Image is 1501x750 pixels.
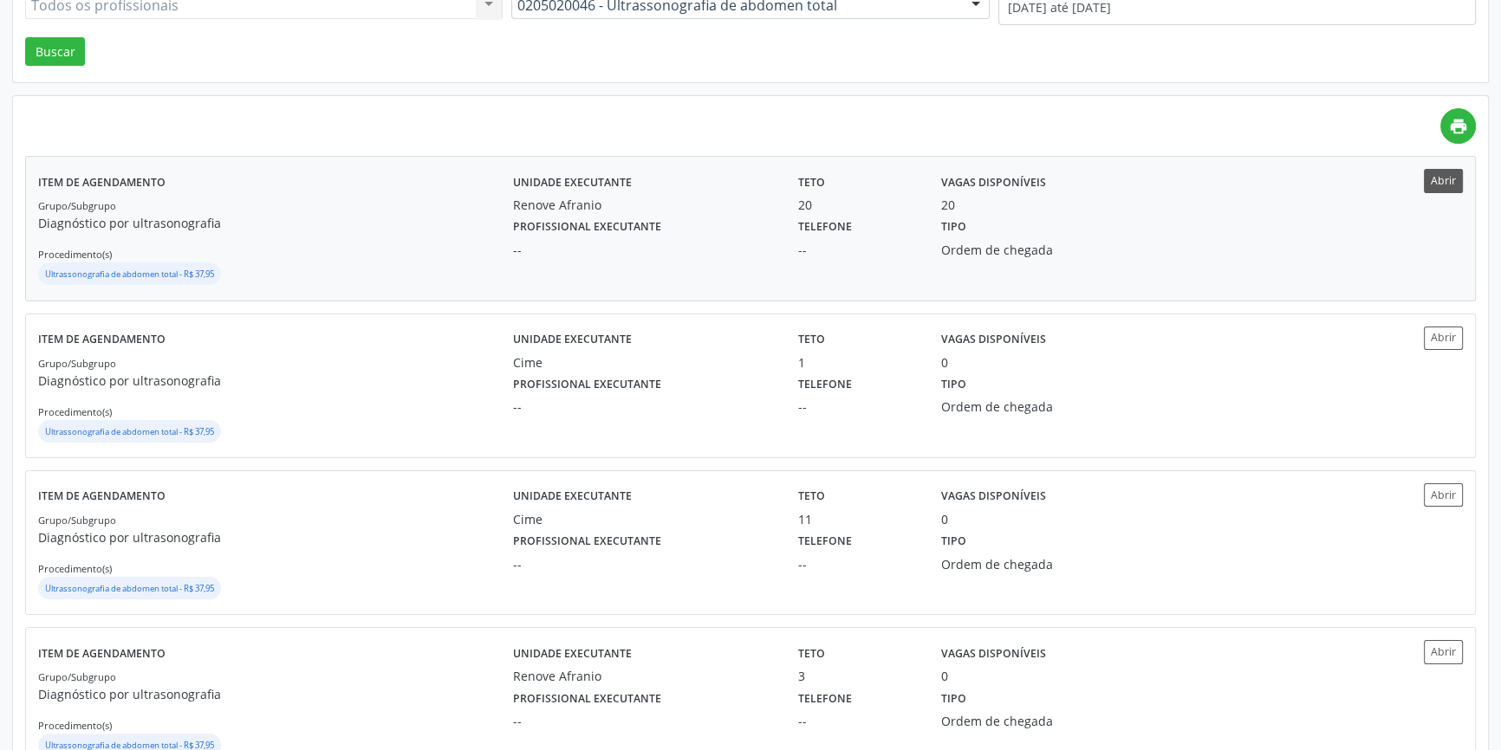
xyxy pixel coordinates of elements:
[798,640,825,667] label: Teto
[513,685,661,712] label: Profissional executante
[940,169,1045,196] label: Vagas disponíveis
[38,214,513,232] p: Diagnóstico por ultrasonografia
[940,667,947,685] div: 0
[513,398,774,416] div: --
[940,214,965,241] label: Tipo
[798,398,917,416] div: --
[513,327,632,353] label: Unidade executante
[940,372,965,398] label: Tipo
[45,426,214,437] small: Ultrassonografia de abdomen total - R$ 37,95
[38,528,513,546] p: Diagnóstico por ultrasonografia
[940,241,1130,259] div: Ordem de chegada
[940,555,1130,573] div: Ordem de chegada
[798,667,917,685] div: 3
[798,510,917,528] div: 11
[940,528,965,555] label: Tipo
[38,514,116,527] small: Grupo/Subgrupo
[798,372,852,398] label: Telefone
[940,483,1045,510] label: Vagas disponíveis
[1440,108,1476,144] a: print
[513,169,632,196] label: Unidade executante
[798,214,852,241] label: Telefone
[1424,483,1463,507] button: Abrir
[940,685,965,712] label: Tipo
[38,405,112,418] small: Procedimento(s)
[513,241,774,259] div: --
[513,555,774,573] div: --
[45,583,214,594] small: Ultrassonografia de abdomen total - R$ 37,95
[38,169,166,196] label: Item de agendamento
[38,640,166,667] label: Item de agendamento
[513,214,661,241] label: Profissional executante
[513,372,661,398] label: Profissional executante
[1424,169,1463,192] button: Abrir
[38,357,116,370] small: Grupo/Subgrupo
[940,712,1130,730] div: Ordem de chegada
[798,483,825,510] label: Teto
[798,169,825,196] label: Teto
[513,667,774,685] div: Renove Afranio
[38,372,513,390] p: Diagnóstico por ultrasonografia
[1424,640,1463,663] button: Abrir
[1424,327,1463,350] button: Abrir
[798,712,917,730] div: --
[38,685,513,703] p: Diagnóstico por ultrasonografia
[513,196,774,214] div: Renove Afranio
[940,353,947,372] div: 0
[513,353,774,372] div: Cime
[798,555,917,573] div: --
[940,640,1045,667] label: Vagas disponíveis
[798,685,852,712] label: Telefone
[38,562,112,575] small: Procedimento(s)
[513,528,661,555] label: Profissional executante
[45,268,214,280] small: Ultrassonografia de abdomen total - R$ 37,95
[38,719,112,732] small: Procedimento(s)
[25,37,85,67] button: Buscar
[798,196,917,214] div: 20
[38,327,166,353] label: Item de agendamento
[940,196,954,214] div: 20
[798,528,852,555] label: Telefone
[1449,117,1468,136] i: print
[38,670,116,683] small: Grupo/Subgrupo
[798,327,825,353] label: Teto
[38,248,112,261] small: Procedimento(s)
[38,199,116,212] small: Grupo/Subgrupo
[940,398,1130,416] div: Ordem de chegada
[513,640,632,667] label: Unidade executante
[798,241,917,259] div: --
[940,510,947,528] div: 0
[798,353,917,372] div: 1
[513,510,774,528] div: Cime
[513,712,774,730] div: --
[513,483,632,510] label: Unidade executante
[940,327,1045,353] label: Vagas disponíveis
[38,483,166,510] label: Item de agendamento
